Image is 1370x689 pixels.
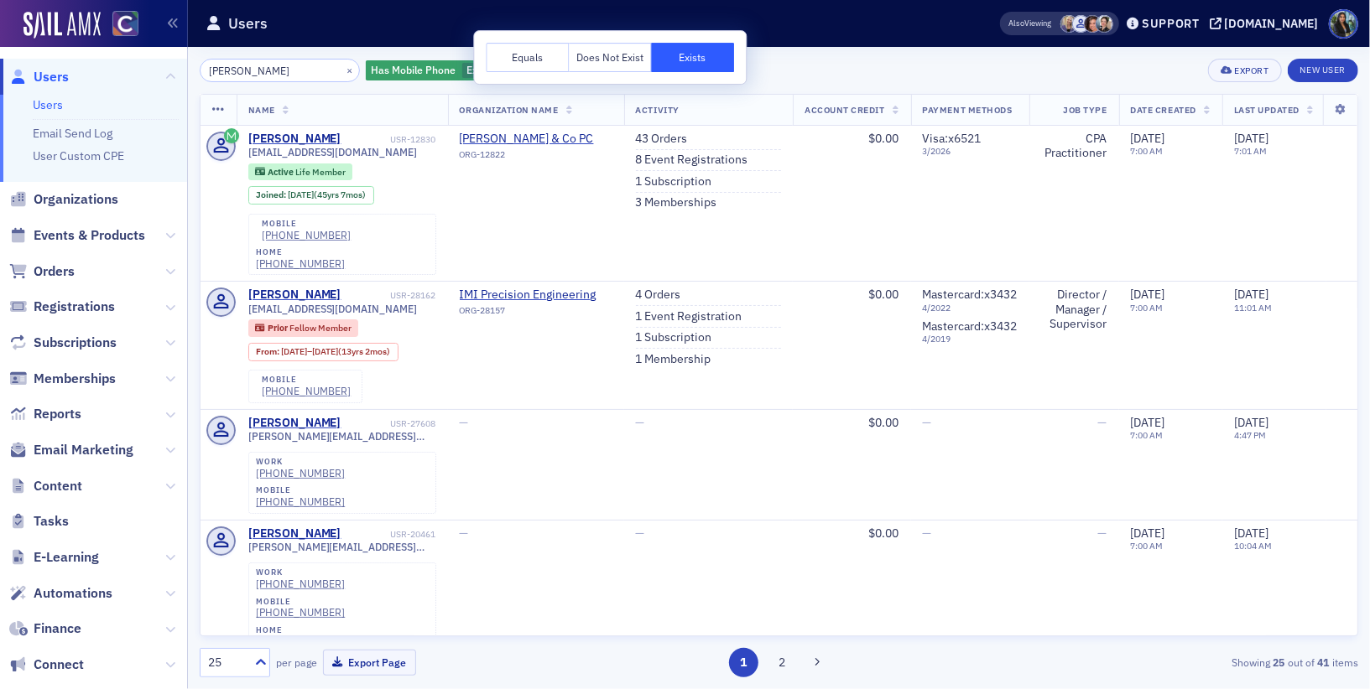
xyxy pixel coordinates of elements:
[1208,59,1281,82] button: Export
[1329,9,1358,39] span: Profile
[248,541,436,553] span: [PERSON_NAME][EMAIL_ADDRESS][DOMAIN_NAME]
[1009,18,1052,29] span: Viewing
[248,526,341,541] a: [PERSON_NAME]
[256,495,345,508] div: [PHONE_NUMBER]
[34,655,84,674] span: Connect
[268,322,289,334] span: Prior
[923,303,1018,313] span: 4 / 2022
[9,619,81,638] a: Finance
[923,146,1018,157] span: 3 / 2026
[289,322,352,334] span: Fellow Member
[869,526,899,541] span: $0.00
[636,330,712,345] a: 1 Subscription
[256,567,345,578] div: work
[460,104,559,116] span: Organization Name
[636,104,680,116] span: Activity
[805,104,884,116] span: Account Credit
[636,415,645,430] span: —
[23,12,101,39] a: SailAMX
[33,97,63,112] a: Users
[248,104,275,116] span: Name
[636,195,717,210] a: 3 Memberships
[200,59,360,82] input: Search…
[1131,526,1165,541] span: [DATE]
[342,62,357,77] button: ×
[1084,15,1102,33] span: Katie Foo
[9,655,84,674] a: Connect
[256,346,281,357] span: From :
[34,405,81,423] span: Reports
[1235,66,1269,75] div: Export
[1060,15,1078,33] span: Alicia Gelinas
[288,189,314,200] span: [DATE]
[344,529,436,540] div: USR-20461
[1234,145,1267,157] time: 7:01 AM
[1131,131,1165,146] span: [DATE]
[1234,104,1300,116] span: Last Updated
[9,441,133,459] a: Email Marketing
[767,648,796,677] button: 2
[262,229,351,241] a: [PHONE_NUMBER]
[255,166,345,177] a: Active Life Member
[34,226,145,245] span: Events & Products
[34,370,116,388] span: Memberships
[344,418,436,429] div: USR-27608
[34,584,112,603] span: Automations
[288,189,366,200] div: (45yrs 7mos)
[460,132,612,147] a: [PERSON_NAME] & Co PC
[460,288,612,303] a: IMI Precision Engineering
[1072,15,1090,33] span: Cole Buerger
[9,262,75,281] a: Orders
[460,305,612,322] div: ORG-28157
[1131,104,1196,116] span: Date Created
[984,655,1358,670] div: Showing out of items
[256,625,345,635] div: home
[923,415,932,430] span: —
[9,405,81,423] a: Reports
[466,63,494,76] span: Exists
[256,457,345,467] div: work
[248,416,341,431] a: [PERSON_NAME]
[312,345,338,357] span: [DATE]
[256,467,345,479] div: [PHONE_NUMBER]
[1131,287,1165,302] span: [DATE]
[1210,18,1325,29] button: [DOMAIN_NAME]
[9,548,99,567] a: E-Learning
[636,174,712,189] a: 1 Subscription
[9,584,112,603] a: Automations
[923,287,1018,302] span: Mastercard : x3432
[33,148,124,163] a: User Custom CPE
[281,346,390,357] div: – (13yrs 2mos)
[1098,415,1107,430] span: —
[34,441,133,459] span: Email Marketing
[1096,15,1113,33] span: Pamela Galey-Coleman
[34,548,99,567] span: E-Learning
[869,415,899,430] span: $0.00
[1131,540,1164,552] time: 7:00 AM
[923,334,1018,344] span: 4 / 2019
[486,43,569,72] button: Equals
[34,298,115,316] span: Registrations
[460,415,469,430] span: —
[636,526,645,541] span: —
[372,63,456,76] span: Has Mobile Phone
[1234,540,1272,552] time: 10:04 AM
[248,319,359,336] div: Prior: Prior: Fellow Member
[248,146,418,158] span: [EMAIL_ADDRESS][DOMAIN_NAME]
[869,287,899,302] span: $0.00
[1315,655,1332,670] strong: 41
[276,655,317,670] label: per page
[256,189,288,200] span: Joined :
[256,635,345,647] div: [PHONE_NUMBER]
[101,11,138,39] a: View Homepage
[729,648,758,677] button: 1
[9,68,69,86] a: Users
[9,298,115,316] a: Registrations
[569,43,652,72] button: Does Not Exist
[34,190,118,209] span: Organizations
[651,43,734,72] button: Exists
[34,477,82,495] span: Content
[1131,145,1164,157] time: 7:00 AM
